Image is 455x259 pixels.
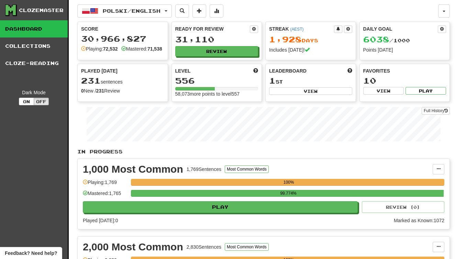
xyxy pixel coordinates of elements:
[83,242,183,252] div: 2,000 Most Common
[253,67,258,74] span: Score more points to level up
[81,34,164,43] div: 30,966,827
[363,46,446,53] div: Points [DATE]
[83,190,127,201] div: Mastered: 1,765
[422,107,450,115] a: Full History
[19,98,34,105] button: On
[5,89,63,96] div: Dark Mode
[147,46,162,52] strong: 71,538
[363,76,446,85] div: 10
[77,4,172,18] button: Polski/English
[225,165,269,173] button: Most Common Words
[269,35,352,44] div: Day s
[77,148,450,155] p: In Progress
[103,8,160,14] span: Polski / English
[406,87,446,95] button: Play
[210,4,223,18] button: More stats
[175,35,258,44] div: 31,110
[19,7,64,14] div: Clozemaster
[394,217,444,224] div: Marked as Known: 1072
[81,25,164,32] div: Score
[269,46,352,53] div: Includes [DATE]!
[363,87,404,95] button: View
[5,250,57,257] span: Open feedback widget
[175,67,191,74] span: Level
[83,164,183,174] div: 1,000 Most Common
[269,67,307,74] span: Leaderboard
[363,67,446,74] div: Favorites
[133,179,444,186] div: 100%
[363,25,438,33] div: Daily Goal
[96,88,104,94] strong: 231
[269,76,352,85] div: st
[103,46,118,52] strong: 72,532
[187,244,221,250] div: 2,830 Sentences
[225,243,269,251] button: Most Common Words
[81,87,164,94] div: New / Review
[362,201,444,213] button: Review (0)
[187,166,221,173] div: 1,769 Sentences
[83,218,118,223] span: Played [DATE]: 0
[81,45,118,52] div: Playing:
[81,76,164,85] div: sentences
[363,34,389,44] span: 6038
[175,90,258,97] div: 58,073 more points to level 557
[81,88,84,94] strong: 0
[269,34,302,44] span: 1,928
[34,98,49,105] button: Off
[290,27,303,32] a: (AEST)
[81,76,101,85] span: 231
[83,179,127,190] div: Playing: 1,769
[269,76,276,85] span: 1
[83,201,358,213] button: Play
[81,67,118,74] span: Played [DATE]
[347,67,352,74] span: This week in points, UTC
[192,4,206,18] button: Add sentence to collection
[269,25,334,32] div: Streak
[175,25,250,32] div: Ready for Review
[175,4,189,18] button: Search sentences
[269,87,352,95] button: View
[121,45,162,52] div: Mastered:
[175,46,258,56] button: Review
[363,37,410,43] span: / 1000
[133,190,444,197] div: 99.774%
[175,76,258,85] div: 556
